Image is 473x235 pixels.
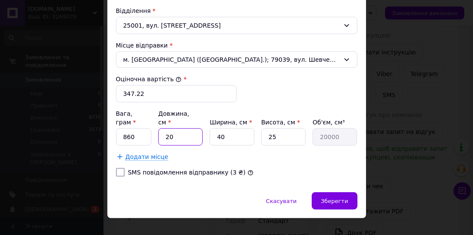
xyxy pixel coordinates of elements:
[128,169,246,176] label: SMS повідомлення відправнику (3 ₴)
[116,41,357,50] div: Місце відправки
[116,6,357,15] div: Відділення
[321,198,348,204] span: Зберегти
[116,17,357,34] div: 25001, вул. [STREET_ADDRESS]
[313,118,357,127] div: Об'єм, см³
[123,55,340,64] span: м. [GEOGRAPHIC_DATA] ([GEOGRAPHIC_DATA].); 79039, вул. Шевченка, 92
[210,119,252,126] label: Ширина, см
[125,153,169,161] span: Додати місце
[261,119,300,126] label: Висота, см
[158,110,189,126] label: Довжина, см
[116,76,182,83] label: Оціночна вартість
[116,110,136,126] label: Вага, грам
[266,198,297,204] span: Скасувати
